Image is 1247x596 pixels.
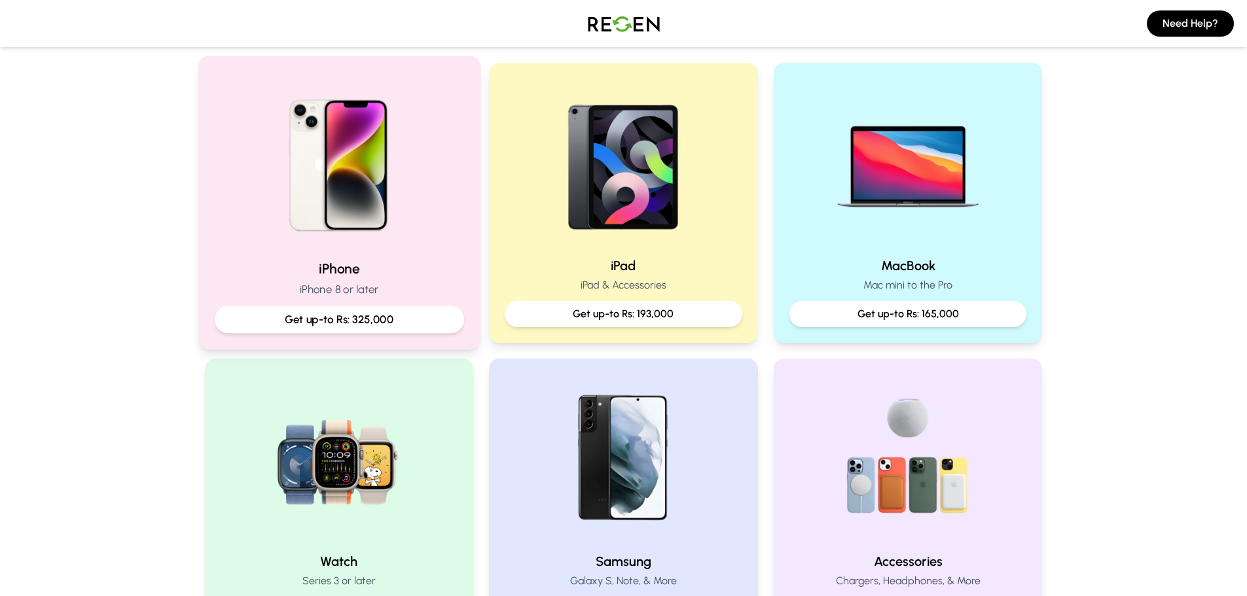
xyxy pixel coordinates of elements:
p: Get up-to Rs: 193,000 [515,306,732,322]
img: MacBook [824,79,992,246]
img: Accessories [824,374,992,542]
button: Need Help? [1147,10,1234,37]
img: Watch [255,374,423,542]
h2: Samsung [505,552,742,570]
img: iPad [539,79,707,246]
p: Series 3 or later [221,573,458,589]
img: Logo [578,5,670,42]
p: iPad & Accessories [505,277,742,293]
p: iPhone 8 or later [214,281,463,298]
h2: iPad [505,256,742,275]
img: Samsung [539,374,707,542]
h2: Accessories [789,552,1027,570]
h2: MacBook [789,256,1027,275]
p: Get up-to Rs: 325,000 [225,311,452,328]
p: Mac mini to the Pro [789,277,1027,293]
p: Get up-to Rs: 165,000 [800,306,1017,322]
h2: iPhone [214,259,463,278]
p: Galaxy S, Note, & More [505,573,742,589]
img: iPhone [251,73,427,249]
p: Chargers, Headphones, & More [789,573,1027,589]
h2: Watch [221,552,458,570]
